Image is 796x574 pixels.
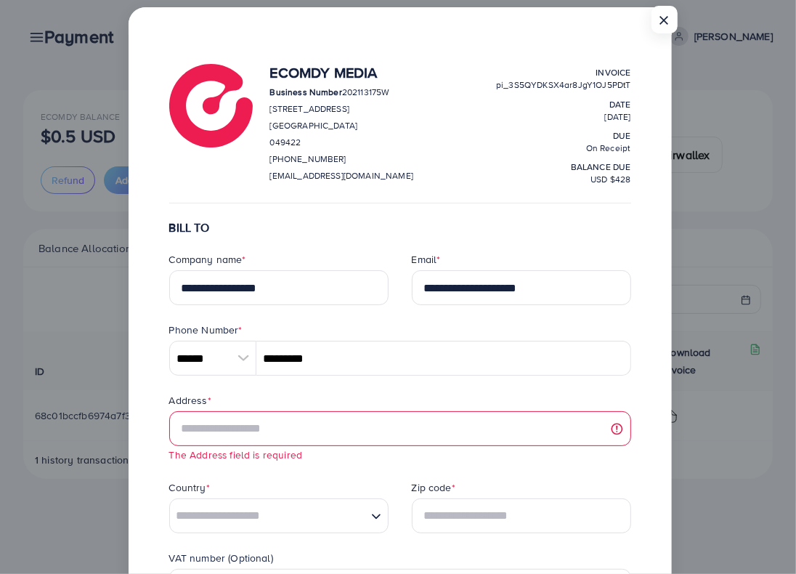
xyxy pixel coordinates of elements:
[412,480,455,495] label: Zip code
[270,167,413,185] p: [EMAIL_ADDRESS][DOMAIN_NAME]
[169,393,211,408] label: Address
[586,142,631,154] span: On Receipt
[270,150,413,168] p: [PHONE_NUMBER]
[496,64,630,81] p: Invoice
[169,551,273,565] label: VAT number (Optional)
[651,6,678,33] button: Close
[496,96,630,113] p: Date
[169,480,210,495] label: Country
[734,509,785,563] iframe: To enrich screen reader interactions, please activate Accessibility in Grammarly extension settings
[171,499,365,533] input: Search for option
[169,64,253,147] img: logo
[169,252,246,267] label: Company name
[270,100,413,118] p: [STREET_ADDRESS]
[496,158,630,176] p: balance due
[412,252,441,267] label: Email
[270,86,342,98] strong: Business Number
[270,84,413,101] p: 202113175W
[169,448,303,461] small: The Address field is required
[169,498,389,533] div: Search for option
[270,64,413,81] h4: Ecomdy Media
[590,173,630,185] span: USD $428
[605,110,631,123] span: [DATE]
[496,78,630,91] span: pi_3S5QYDKSX4ar8JgY1OJ5PDtT
[270,117,413,134] p: [GEOGRAPHIC_DATA]
[169,323,243,337] label: Phone Number
[496,127,630,145] p: Due
[169,221,631,235] h6: BILL TO
[270,134,413,151] p: 049422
